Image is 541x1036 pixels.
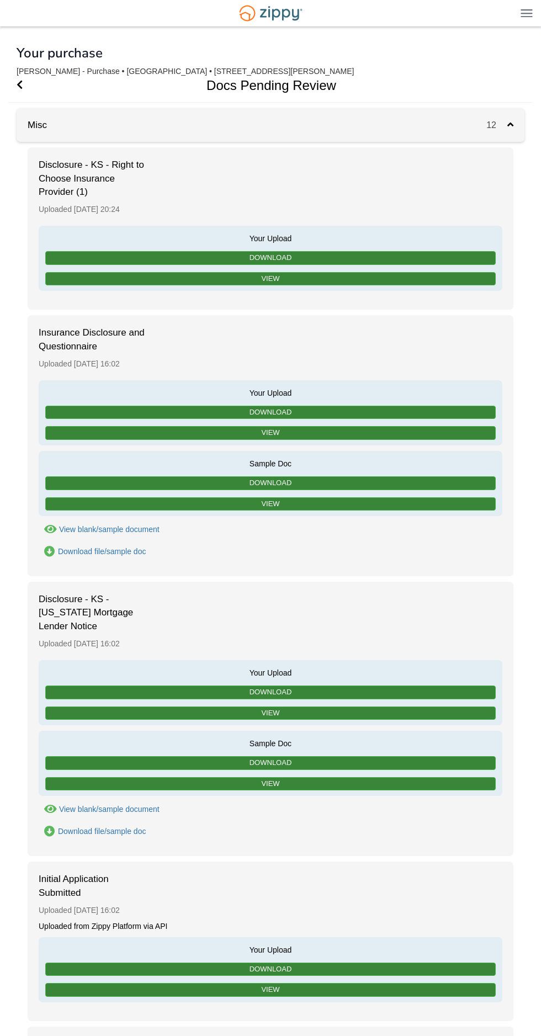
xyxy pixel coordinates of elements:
span: Your Upload [44,231,497,244]
span: Your Upload [44,386,497,399]
a: View [45,983,496,997]
a: Misc [17,120,47,130]
a: Go Back [17,68,23,102]
div: Download file/sample doc [58,547,146,556]
a: View [45,777,496,791]
div: Uploaded [DATE] 16:02 [39,633,502,655]
a: Download [45,406,496,419]
span: Disclosure - KS - [US_STATE] Mortgage Lender Notice [39,593,149,633]
div: [PERSON_NAME] - Purchase • [GEOGRAPHIC_DATA] • [STREET_ADDRESS][PERSON_NAME] [17,67,524,76]
a: View [45,706,496,720]
span: Sample Doc [44,736,497,749]
h1: Your purchase [17,46,103,60]
div: Uploaded [DATE] 20:24 [39,199,502,220]
span: 12 [486,120,507,130]
div: Uploaded [DATE] 16:02 [39,353,502,375]
div: View blank/sample document [59,805,160,814]
a: Download Disclosure - KS - Kansas Mortgage Lender Notice [39,826,146,837]
h1: Docs Pending Review [8,68,520,102]
div: Uploaded from Zippy Platform via API [39,921,502,932]
span: Disclosure - KS - Right to Choose Insurance Provider (1) [39,158,149,199]
div: Download file/sample doc [58,827,146,836]
a: View [45,272,496,286]
span: Initial Application Submitted [39,873,149,900]
button: View Insurance Disclosure and Questionnaire [39,524,160,535]
a: Download [45,476,496,490]
img: Mobile Dropdown Menu [521,9,533,17]
a: View [45,497,496,511]
a: Download [45,686,496,699]
div: View blank/sample document [59,525,160,534]
span: Your Upload [44,666,497,678]
a: Download [45,251,496,265]
span: Insurance Disclosure and Questionnaire [39,326,149,353]
div: Uploaded [DATE] 16:02 [39,900,502,921]
a: View [45,426,496,440]
button: View Disclosure - KS - Kansas Mortgage Lender Notice [39,804,160,815]
a: Download [45,756,496,770]
span: Sample Doc [44,456,497,469]
span: Your Upload [44,943,497,955]
a: Download [45,963,496,976]
a: Download Insurance Disclosure and Questionnaire [39,546,146,557]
